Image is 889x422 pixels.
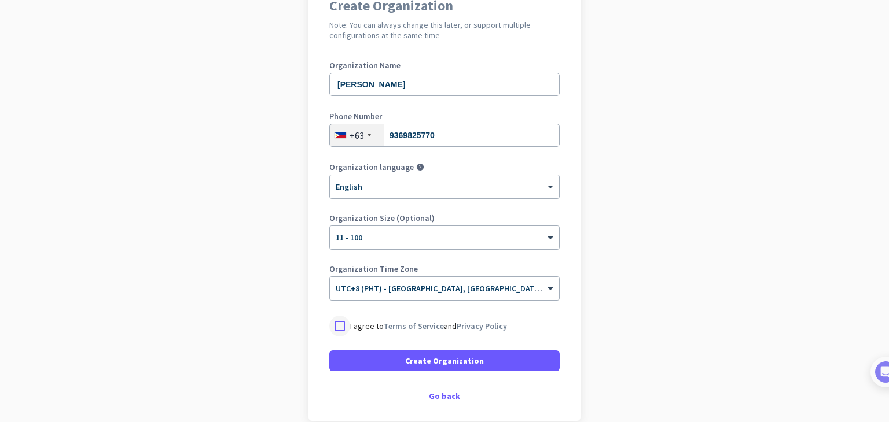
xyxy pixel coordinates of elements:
i: help [416,163,424,171]
h2: Note: You can always change this later, or support multiple configurations at the same time [329,20,560,40]
label: Organization Size (Optional) [329,214,560,222]
label: Organization Time Zone [329,265,560,273]
p: I agree to and [350,320,507,332]
label: Phone Number [329,112,560,120]
a: Privacy Policy [457,321,507,331]
div: +63 [350,129,364,141]
button: Create Organization [329,350,560,371]
label: Organization language [329,163,414,171]
div: Go back [329,392,560,400]
a: Terms of Service [384,321,444,331]
label: Organization Name [329,61,560,69]
input: What is the name of your organization? [329,73,560,96]
input: 2 3234 5678 [329,124,560,147]
span: Create Organization [405,355,484,367]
